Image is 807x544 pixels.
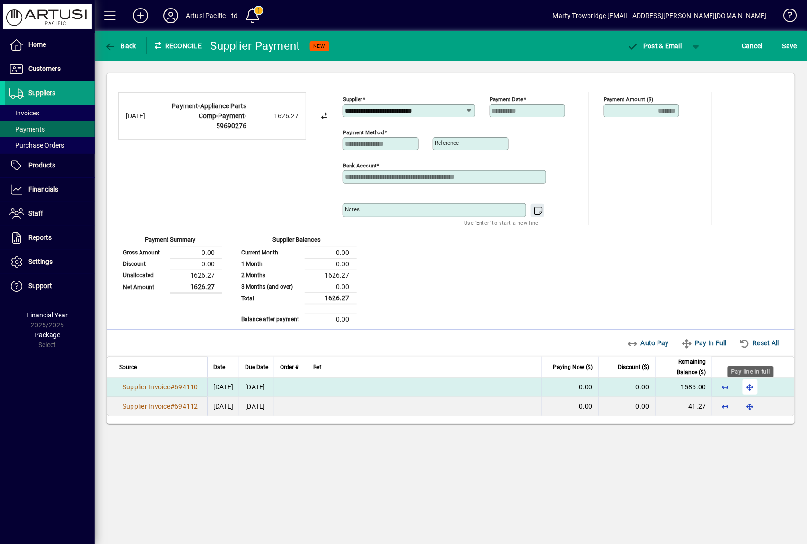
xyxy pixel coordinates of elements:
[156,7,186,24] button: Profile
[123,403,170,410] span: Supplier Invoice
[170,270,222,281] td: 1626.27
[776,2,795,33] a: Knowledge Base
[681,383,706,391] span: 1585.00
[147,38,203,53] div: Reconcile
[435,140,459,146] mat-label: Reference
[5,57,95,81] a: Customers
[5,226,95,250] a: Reports
[119,362,137,372] span: Source
[579,403,593,410] span: 0.00
[170,258,222,270] td: 0.00
[28,161,55,169] span: Products
[237,258,305,270] td: 1 Month
[343,96,363,103] mat-label: Supplier
[119,382,202,392] a: Supplier Invoice#694110
[735,334,783,351] button: Reset All
[627,335,669,351] span: Auto Pay
[118,270,170,281] td: Unallocated
[305,292,357,304] td: 1626.27
[305,258,357,270] td: 0.00
[9,125,45,133] span: Payments
[28,258,53,265] span: Settings
[343,129,385,136] mat-label: Payment method
[464,217,538,228] mat-hint: Use 'Enter' to start a new line
[118,258,170,270] td: Discount
[237,314,305,325] td: Balance after payment
[102,37,139,54] button: Back
[95,37,147,54] app-page-header-button: Back
[5,274,95,298] a: Support
[239,397,274,416] td: [DATE]
[237,292,305,304] td: Total
[5,105,95,121] a: Invoices
[553,8,767,23] div: Marty Trowbridge [EMAIL_ADDRESS][PERSON_NAME][DOMAIN_NAME]
[9,109,39,117] span: Invoices
[623,334,673,351] button: Auto Pay
[27,311,68,319] span: Financial Year
[186,8,237,23] div: Artusi Pacific Ltd
[125,7,156,24] button: Add
[245,362,268,372] span: Due Date
[28,89,55,97] span: Suppliers
[5,154,95,177] a: Products
[314,43,325,49] span: NEW
[123,383,170,391] span: Supplier Invoice
[305,314,357,325] td: 0.00
[739,335,779,351] span: Reset All
[213,362,225,372] span: Date
[213,403,234,410] span: [DATE]
[742,38,763,53] span: Cancel
[689,403,706,410] span: 41.27
[728,366,774,377] div: Pay line in full
[170,403,175,410] span: #
[305,281,357,292] td: 0.00
[237,270,305,281] td: 2 Months
[118,281,170,293] td: Net Amount
[118,235,222,247] div: Payment Summary
[175,383,198,391] span: 694110
[782,42,786,50] span: S
[28,210,43,217] span: Staff
[28,65,61,72] span: Customers
[28,282,52,290] span: Support
[636,383,649,391] span: 0.00
[313,362,321,372] span: Ref
[644,42,648,50] span: P
[170,247,222,258] td: 0.00
[35,331,60,339] span: Package
[118,247,170,258] td: Gross Amount
[211,38,300,53] div: Supplier Payment
[170,281,222,293] td: 1626.27
[105,42,136,50] span: Back
[5,202,95,226] a: Staff
[28,185,58,193] span: Financials
[5,178,95,202] a: Financials
[579,383,593,391] span: 0.00
[305,247,357,258] td: 0.00
[175,403,198,410] span: 694112
[618,362,649,372] span: Discount ($)
[661,357,706,377] span: Remaining Balance ($)
[118,225,222,294] app-page-summary-card: Payment Summary
[677,334,730,351] button: Pay In Full
[627,42,682,50] span: ost & Email
[623,37,687,54] button: Post & Email
[126,111,164,121] div: [DATE]
[780,37,799,54] button: Save
[251,111,298,121] div: -1626.27
[5,137,95,153] a: Purchase Orders
[28,41,46,48] span: Home
[345,206,360,212] mat-label: Notes
[119,401,202,412] a: Supplier Invoice#694112
[604,96,654,103] mat-label: Payment Amount ($)
[490,96,524,103] mat-label: Payment Date
[5,33,95,57] a: Home
[237,235,357,247] div: Supplier Balances
[237,281,305,292] td: 3 Months (and over)
[740,37,765,54] button: Cancel
[553,362,593,372] span: Paying Now ($)
[681,335,727,351] span: Pay In Full
[28,234,52,241] span: Reports
[343,162,377,169] mat-label: Bank Account
[5,250,95,274] a: Settings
